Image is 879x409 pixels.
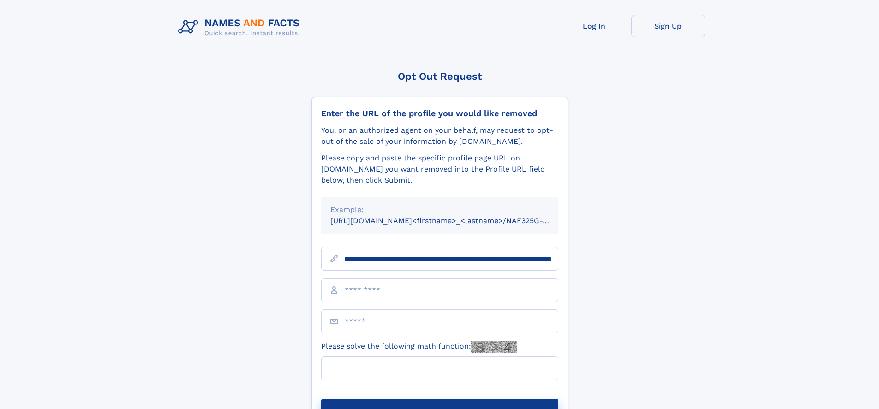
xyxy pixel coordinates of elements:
[631,15,705,37] a: Sign Up
[330,204,549,215] div: Example:
[311,71,568,82] div: Opt Out Request
[174,15,307,40] img: Logo Names and Facts
[330,216,576,225] small: [URL][DOMAIN_NAME]<firstname>_<lastname>/NAF325G-xxxxxxxx
[321,125,558,147] div: You, or an authorized agent on your behalf, may request to opt-out of the sale of your informatio...
[321,341,517,353] label: Please solve the following math function:
[321,108,558,119] div: Enter the URL of the profile you would like removed
[321,153,558,186] div: Please copy and paste the specific profile page URL on [DOMAIN_NAME] you want removed into the Pr...
[557,15,631,37] a: Log In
